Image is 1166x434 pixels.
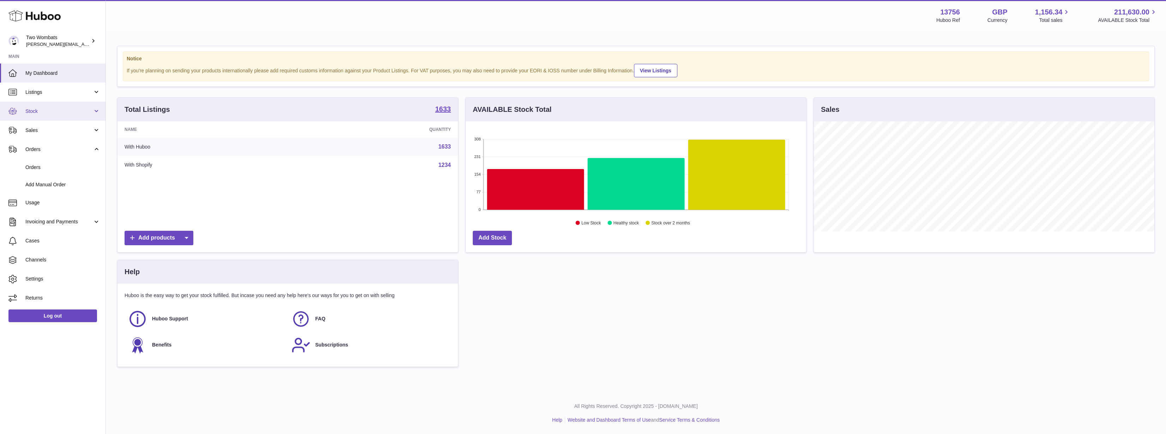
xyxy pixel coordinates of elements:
[127,63,1145,77] div: If you're planning on sending your products internationally please add required customs informati...
[25,146,93,153] span: Orders
[659,417,720,423] a: Service Terms & Conditions
[301,121,458,138] th: Quantity
[152,342,171,348] span: Benefits
[26,34,90,48] div: Two Wombats
[25,89,93,96] span: Listings
[117,121,301,138] th: Name
[117,138,301,156] td: With Huboo
[474,155,481,159] text: 231
[152,315,188,322] span: Huboo Support
[473,231,512,245] a: Add Stock
[291,336,448,355] a: Subscriptions
[1098,17,1158,24] span: AVAILABLE Stock Total
[474,172,481,176] text: 154
[25,295,100,301] span: Returns
[987,17,1008,24] div: Currency
[634,64,677,77] a: View Listings
[1035,7,1063,17] span: 1,156.34
[651,221,690,225] text: Stock over 2 months
[125,105,170,114] h3: Total Listings
[435,106,451,114] a: 1633
[128,309,284,328] a: Huboo Support
[581,221,601,225] text: Low Stock
[1098,7,1158,24] a: 211,630.00 AVAILABLE Stock Total
[992,7,1007,17] strong: GBP
[476,190,481,194] text: 77
[1039,17,1070,24] span: Total sales
[117,156,301,174] td: With Shopify
[125,292,451,299] p: Huboo is the easy way to get your stock fulfilled. But incase you need any help here's our ways f...
[473,105,551,114] h3: AVAILABLE Stock Total
[25,257,100,263] span: Channels
[125,231,193,245] a: Add products
[438,162,451,168] a: 1234
[568,417,651,423] a: Website and Dashboard Terms of Use
[438,144,451,150] a: 1633
[128,336,284,355] a: Benefits
[25,237,100,244] span: Cases
[25,181,100,188] span: Add Manual Order
[8,36,19,46] img: alan@twowombats.com
[125,267,140,277] h3: Help
[8,309,97,322] a: Log out
[127,55,1145,62] strong: Notice
[26,41,141,47] span: [PERSON_NAME][EMAIL_ADDRESS][DOMAIN_NAME]
[25,127,93,134] span: Sales
[1114,7,1149,17] span: 211,630.00
[565,417,720,423] li: and
[821,105,839,114] h3: Sales
[614,221,639,225] text: Healthy stock
[25,164,100,171] span: Orders
[25,70,100,77] span: My Dashboard
[291,309,448,328] a: FAQ
[25,199,100,206] span: Usage
[435,106,451,113] strong: 1633
[25,108,93,115] span: Stock
[940,7,960,17] strong: 13756
[474,137,481,141] text: 308
[315,342,348,348] span: Subscriptions
[315,315,326,322] span: FAQ
[25,218,93,225] span: Invoicing and Payments
[25,276,100,282] span: Settings
[936,17,960,24] div: Huboo Ref
[111,403,1160,410] p: All Rights Reserved. Copyright 2025 - [DOMAIN_NAME]
[1035,7,1071,24] a: 1,156.34 Total sales
[552,417,562,423] a: Help
[478,207,481,212] text: 0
